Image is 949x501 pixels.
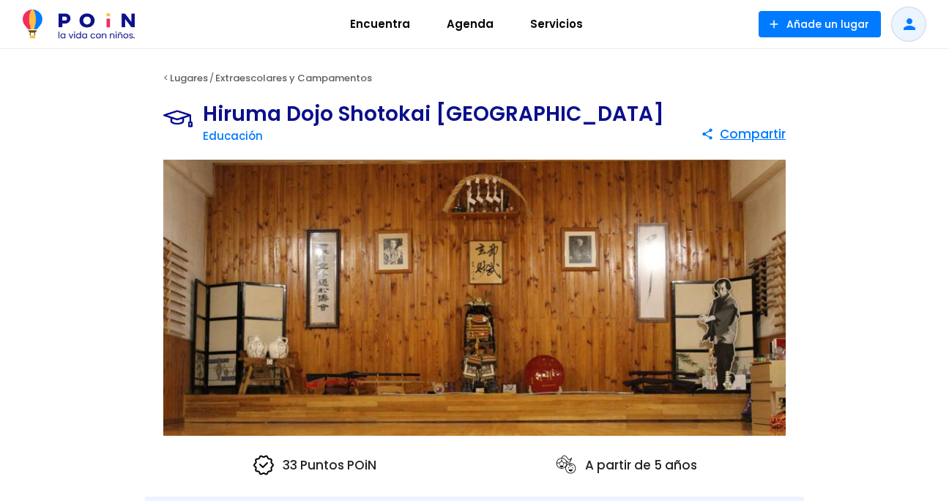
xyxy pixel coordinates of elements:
a: Servicios [512,7,601,42]
img: POiN [23,10,135,39]
img: Hiruma Dojo Shotokai Madrid [163,160,786,437]
a: Agenda [428,7,512,42]
a: Educación [203,128,263,144]
span: Servicios [524,12,589,36]
img: verified icon [252,453,275,477]
img: Educación [163,104,203,133]
p: 33 Puntos POiN [252,453,376,477]
h1: Hiruma Dojo Shotokai [GEOGRAPHIC_DATA] [203,104,664,125]
div: < / [145,67,804,89]
button: Compartir [701,121,786,147]
span: Agenda [440,12,500,36]
a: Lugares [170,71,208,85]
img: ages icon [554,453,578,477]
p: A partir de 5 años [554,453,697,477]
a: Extraescolares y Campamentos [215,71,372,85]
a: Encuentra [332,7,428,42]
button: Añade un lugar [759,11,881,37]
span: Encuentra [343,12,417,36]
